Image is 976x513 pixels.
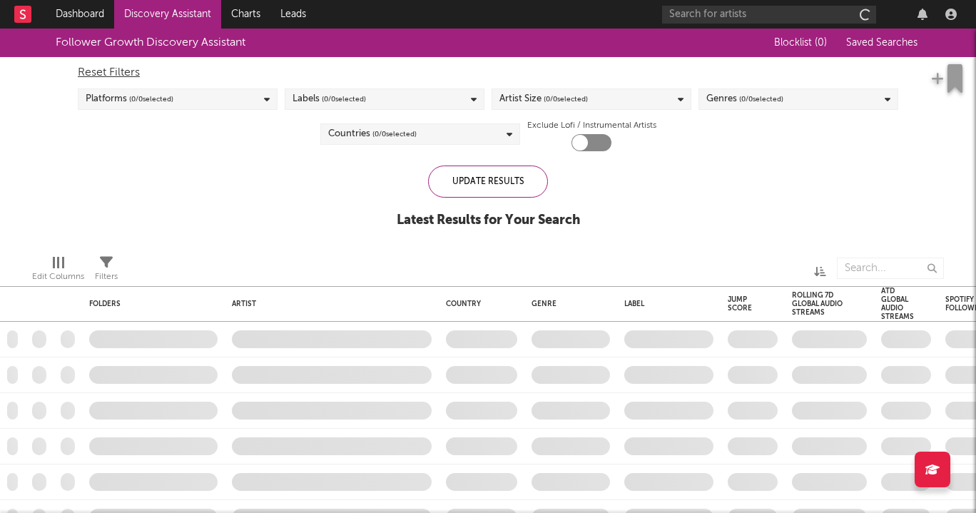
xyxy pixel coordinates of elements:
[792,291,845,317] div: Rolling 7D Global Audio Streams
[322,91,366,108] span: ( 0 / 0 selected)
[32,250,84,292] div: Edit Columns
[662,6,876,24] input: Search for artists
[95,250,118,292] div: Filters
[428,166,548,198] div: Update Results
[774,38,827,48] span: Blocklist
[499,91,588,108] div: Artist Size
[815,38,827,48] span: ( 0 )
[89,300,196,308] div: Folders
[532,300,603,308] div: Genre
[293,91,366,108] div: Labels
[86,91,173,108] div: Platforms
[397,212,580,229] div: Latest Results for Your Search
[728,295,756,313] div: Jump Score
[842,37,920,49] button: Saved Searches
[232,300,425,308] div: Artist
[56,34,245,51] div: Follower Growth Discovery Assistant
[544,91,588,108] span: ( 0 / 0 selected)
[95,268,118,285] div: Filters
[446,300,510,308] div: Country
[739,91,783,108] span: ( 0 / 0 selected)
[129,91,173,108] span: ( 0 / 0 selected)
[706,91,783,108] div: Genres
[328,126,417,143] div: Countries
[32,268,84,285] div: Edit Columns
[881,287,914,321] div: ATD Global Audio Streams
[837,258,944,279] input: Search...
[372,126,417,143] span: ( 0 / 0 selected)
[624,300,706,308] div: Label
[846,38,920,48] span: Saved Searches
[78,64,898,81] div: Reset Filters
[527,117,656,134] label: Exclude Lofi / Instrumental Artists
